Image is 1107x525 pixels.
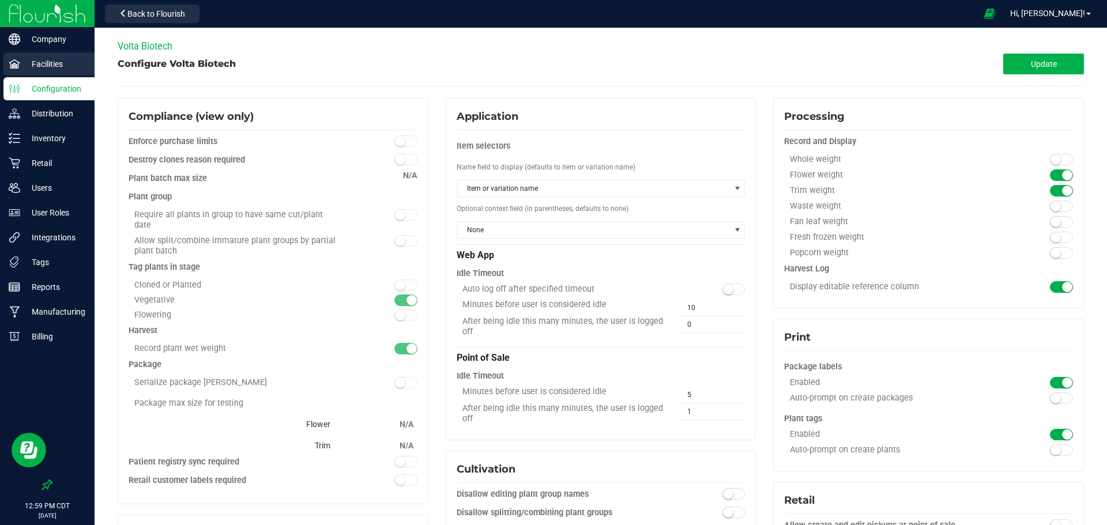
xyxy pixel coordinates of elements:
p: [DATE] [5,511,89,520]
p: Distribution [20,107,89,120]
div: Package max size for testing [129,393,417,414]
p: Inventory [20,131,89,145]
div: Fan leaf weight [784,217,1000,227]
div: After being idle this many minutes, the user is logged off [457,316,673,337]
div: Harvest Log [784,263,1073,275]
p: Billing [20,330,89,343]
inline-svg: Retail [9,157,20,169]
div: Flower [129,414,330,435]
div: Auto-prompt on create packages [784,393,1000,403]
inline-svg: Facilities [9,58,20,70]
div: Minutes before user is considered idle [457,300,673,310]
div: Waste weight [784,201,1000,211]
p: Tags [20,255,89,269]
inline-svg: Integrations [9,232,20,243]
p: 12:59 PM CDT [5,501,89,511]
span: None [457,222,731,238]
p: Reports [20,280,89,294]
p: Users [20,181,89,195]
div: Web App [457,244,745,263]
inline-svg: Billing [9,331,20,342]
button: Back to Flourish [105,5,199,23]
div: Retail customer labels required [129,475,345,486]
div: Optional context field (in parentheses, defaults to none) [457,198,745,219]
input: 10 [681,300,745,316]
div: Compliance (view only) [129,109,417,124]
div: N/A [396,435,413,456]
configuration-section-card: Print [773,350,1084,358]
p: User Roles [20,206,89,220]
configuration-section-card: Compliance (view only) [118,361,428,369]
div: Disallow splitting/combining plant groups [457,507,673,519]
span: Back to Flourish [127,9,185,18]
div: Package labels [784,357,1073,377]
div: Auto-prompt on create plants [784,445,1000,455]
div: Fresh frozen weight [784,232,1000,243]
div: Allow split/combine immature plant groups by partial plant batch [129,236,345,256]
span: Hi, [PERSON_NAME]! [1010,9,1085,18]
div: Require all plants in group to have same cut/plant date [129,210,345,231]
input: 0 [681,316,745,333]
inline-svg: Tags [9,256,20,268]
inline-svg: Manufacturing [9,306,20,318]
div: Cultivation [457,462,745,477]
span: Item or variation name [457,180,731,197]
div: Package [129,359,417,371]
div: Serialize package [PERSON_NAME] [129,377,345,388]
div: Tag plants in stage [129,262,417,273]
div: Display editable reference column [784,282,1000,292]
span: Configure Volta Biotech [118,58,236,69]
span: N/A [403,171,417,180]
span: Update [1031,59,1057,69]
div: Vegetative [129,295,345,305]
p: Retail [20,156,89,170]
p: Facilities [20,57,89,71]
div: Disallow editing plant group names [457,489,673,500]
div: Idle Timeout [457,366,745,387]
label: Pin the sidebar to full width on large screens [42,479,53,490]
inline-svg: User Roles [9,207,20,218]
input: 5 [681,387,745,403]
div: Minutes before user is considered idle [457,387,673,397]
configuration-section-card: Application [446,354,756,362]
div: N/A [396,414,413,435]
div: After being idle this many minutes, the user is logged off [457,403,673,424]
inline-svg: Company [9,33,20,45]
div: Name field to display (defaults to item or variation name) [457,157,745,177]
iframe: Resource center [12,433,46,467]
configuration-section-card: Processing [773,265,1084,273]
div: Auto log off after specified timeout [457,284,673,294]
div: Whole weight [784,154,1000,165]
div: Record and Display [784,136,1073,148]
div: Idle Timeout [457,263,745,284]
inline-svg: Reports [9,281,20,293]
div: Enabled [784,377,1000,388]
p: Integrations [20,231,89,244]
div: Application [457,109,745,124]
div: Record plant wet weight [129,343,345,354]
span: Volta Biotech [118,41,172,52]
button: Update [1003,54,1084,74]
inline-svg: Distribution [9,108,20,119]
div: Processing [784,109,1073,124]
div: Flower weight [784,170,1000,180]
div: Destroy clones reason required [129,154,345,166]
div: Plant tags [784,409,1073,429]
p: Company [20,32,89,46]
div: Enforce purchase limits [129,136,345,148]
div: Plant batch max size [129,173,417,184]
div: Trim [129,435,330,456]
div: Enabled [784,429,1000,440]
input: 1 [681,403,745,420]
inline-svg: Users [9,182,20,194]
span: Open Ecommerce Menu [977,2,1003,25]
div: Patient registry sync required [129,456,345,468]
div: Popcorn weight [784,248,1000,258]
div: Harvest [129,325,417,337]
p: Configuration [20,82,89,96]
div: Print [784,330,1073,345]
div: Item selectors [457,136,745,157]
inline-svg: Inventory [9,133,20,144]
div: Retail [784,493,1073,508]
div: Trim weight [784,186,1000,196]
